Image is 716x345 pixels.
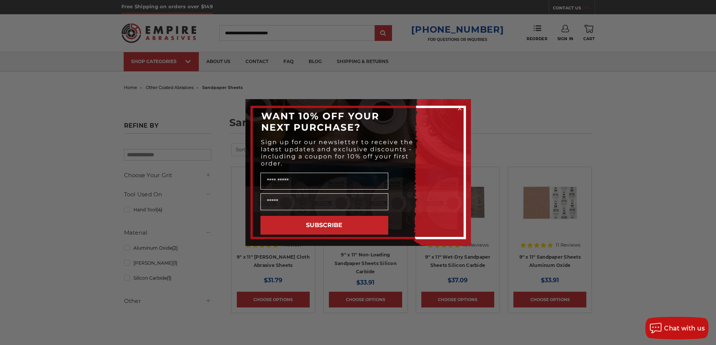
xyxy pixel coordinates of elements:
[664,325,705,332] span: Chat with us
[261,139,413,167] span: Sign up for our newsletter to receive the latest updates and exclusive discounts - including a co...
[260,216,388,235] button: SUBSCRIBE
[261,110,379,133] span: WANT 10% OFF YOUR NEXT PURCHASE?
[645,317,708,339] button: Chat with us
[456,105,463,112] button: Close dialog
[260,193,388,210] input: Email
